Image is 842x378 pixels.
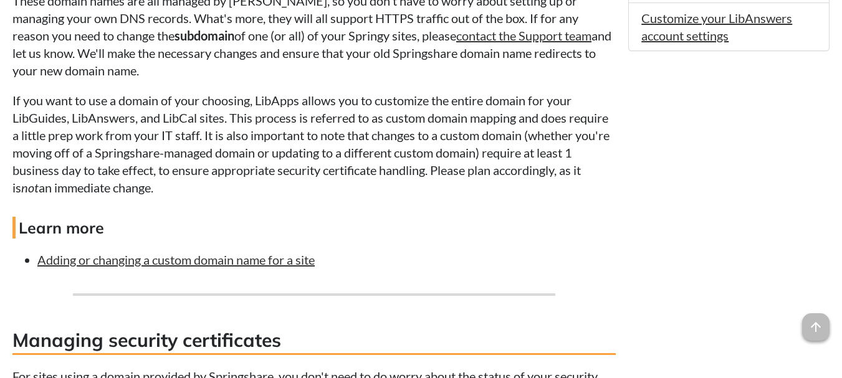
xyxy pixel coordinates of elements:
em: not [21,180,39,195]
p: If you want to use a domain of your choosing, LibApps allows you to customize the entire domain f... [12,92,616,196]
h4: Learn more [12,217,616,239]
a: Adding or changing a custom domain name for a site [37,252,315,267]
strong: subdomain [175,28,234,43]
a: contact the Support team [456,28,591,43]
a: Customize your LibAnswers account settings [641,11,792,43]
span: arrow_upward [802,313,830,341]
a: arrow_upward [802,314,830,329]
h3: Managing security certificates [12,327,616,355]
